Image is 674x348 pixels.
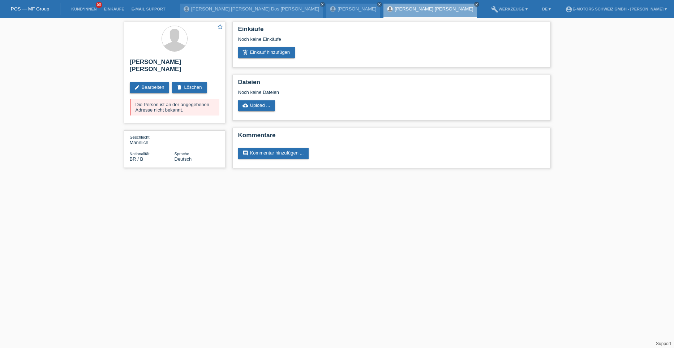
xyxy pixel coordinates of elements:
a: add_shopping_cartEinkauf hinzufügen [238,47,295,58]
i: comment [242,150,248,156]
i: close [475,3,478,6]
a: account_circleE-Motors Schweiz GmbH - [PERSON_NAME] ▾ [562,7,670,11]
i: close [378,3,381,6]
i: add_shopping_cart [242,49,248,55]
a: cloud_uploadUpload ... [238,100,275,111]
a: Kund*innen [68,7,100,11]
span: Nationalität [130,152,150,156]
a: POS — MF Group [11,6,49,12]
i: account_circle [565,6,572,13]
a: star_border [217,23,223,31]
a: commentKommentar hinzufügen ... [238,148,309,159]
h2: [PERSON_NAME] [PERSON_NAME] [130,58,219,77]
span: 50 [96,2,102,8]
i: delete [176,84,182,90]
div: Männlich [130,134,175,145]
span: Geschlecht [130,135,150,139]
i: close [321,3,324,6]
h2: Kommentare [238,132,545,143]
h2: Dateien [238,79,545,90]
a: DE ▾ [538,7,554,11]
a: buildWerkzeuge ▾ [488,7,531,11]
a: deleteLöschen [172,82,207,93]
a: [PERSON_NAME] [PERSON_NAME] Dos [PERSON_NAME] [191,6,319,12]
i: cloud_upload [242,103,248,108]
a: close [474,2,479,7]
a: Support [656,341,671,346]
span: Sprache [175,152,189,156]
a: E-Mail Support [128,7,169,11]
a: [PERSON_NAME] [PERSON_NAME] [395,6,473,12]
a: close [320,2,325,7]
span: Deutsch [175,156,192,162]
i: star_border [217,23,223,30]
a: [PERSON_NAME] [338,6,376,12]
a: close [377,2,382,7]
a: editBearbeiten [130,82,169,93]
span: Brasilien / B / 13.03.2020 [130,156,143,162]
div: Noch keine Dateien [238,90,459,95]
h2: Einkäufe [238,26,545,36]
a: Einkäufe [100,7,128,11]
i: edit [134,84,140,90]
div: Noch keine Einkäufe [238,36,545,47]
div: Die Person ist an der angegebenen Adresse nicht bekannt. [130,99,219,116]
i: build [491,6,498,13]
